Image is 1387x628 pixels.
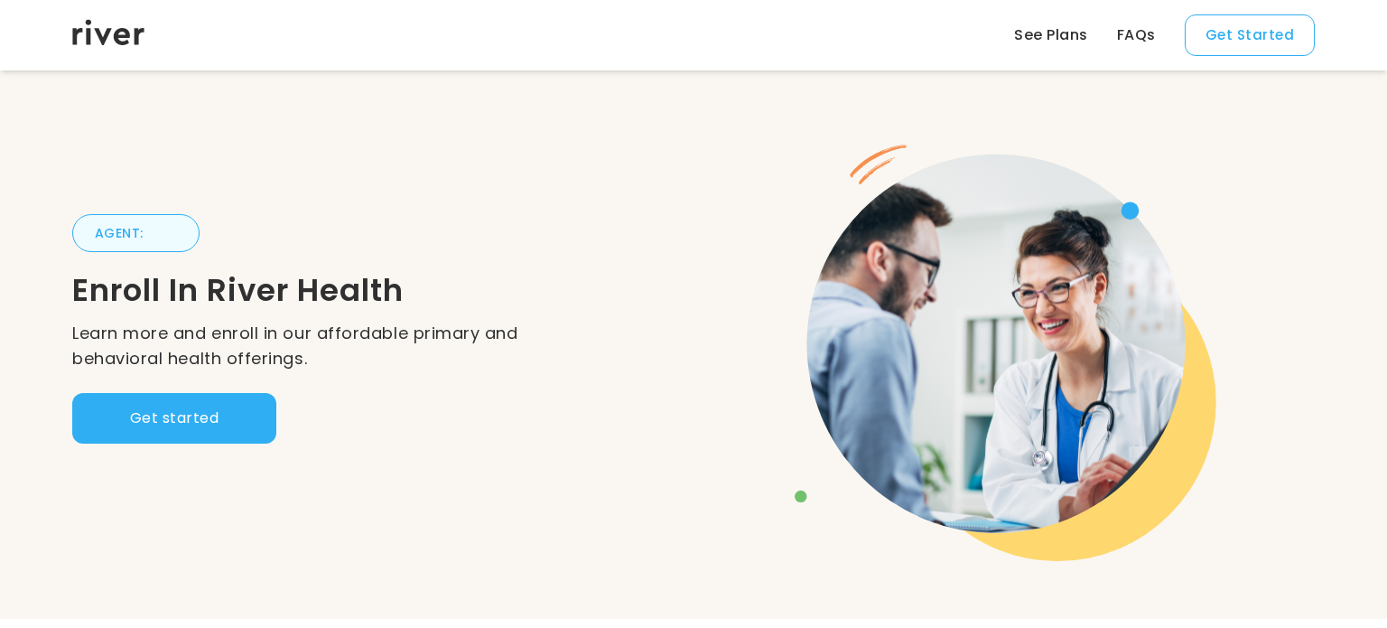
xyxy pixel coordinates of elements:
[72,274,693,306] div: Enroll In River Health
[72,214,200,252] div: AGENT:
[72,321,693,371] div: Learn more and enroll in our affordable primary and behavioral health offerings.
[1014,24,1087,46] a: See Plans
[1117,24,1156,46] a: FAQs
[1185,14,1315,56] button: Get Started
[72,393,276,444] button: Get started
